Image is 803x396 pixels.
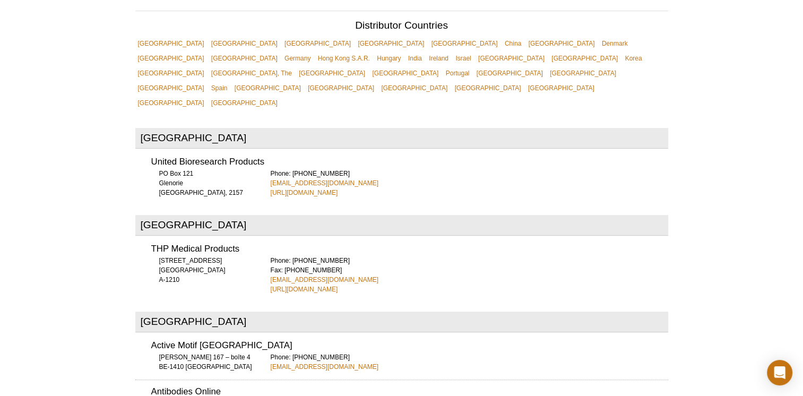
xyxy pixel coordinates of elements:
[452,81,524,96] a: [GEOGRAPHIC_DATA]
[599,36,631,51] a: Denmark
[151,245,668,254] h3: THP Medical Products
[271,285,338,294] a: [URL][DOMAIN_NAME]
[405,51,425,66] a: India
[305,81,377,96] a: [GEOGRAPHIC_DATA]
[151,169,257,197] div: PO Box 121 Glenorie [GEOGRAPHIC_DATA], 2157
[135,312,668,332] h2: [GEOGRAPHIC_DATA]
[271,275,378,285] a: [EMAIL_ADDRESS][DOMAIN_NAME]
[151,256,257,285] div: [STREET_ADDRESS] [GEOGRAPHIC_DATA] A-1210
[443,66,472,81] a: Portugal
[282,36,353,51] a: [GEOGRAPHIC_DATA]
[474,66,546,81] a: [GEOGRAPHIC_DATA]
[271,169,668,197] div: Phone: [PHONE_NUMBER]
[151,341,668,350] h3: Active Motif [GEOGRAPHIC_DATA]
[135,215,668,236] h2: [GEOGRAPHIC_DATA]
[232,81,304,96] a: [GEOGRAPHIC_DATA]
[135,36,207,51] a: [GEOGRAPHIC_DATA]
[271,362,378,372] a: [EMAIL_ADDRESS][DOMAIN_NAME]
[135,66,207,81] a: [GEOGRAPHIC_DATA]
[355,36,427,51] a: [GEOGRAPHIC_DATA]
[209,51,280,66] a: [GEOGRAPHIC_DATA]
[502,36,524,51] a: China
[151,352,257,372] div: [PERSON_NAME] 167 – boîte 4 BE-1410 [GEOGRAPHIC_DATA]
[525,81,597,96] a: [GEOGRAPHIC_DATA]
[209,96,280,110] a: [GEOGRAPHIC_DATA]
[271,178,378,188] a: [EMAIL_ADDRESS][DOMAIN_NAME]
[135,81,207,96] a: [GEOGRAPHIC_DATA]
[378,81,450,96] a: [GEOGRAPHIC_DATA]
[374,51,403,66] a: Hungary
[426,51,451,66] a: Ireland
[135,51,207,66] a: [GEOGRAPHIC_DATA]
[282,51,313,66] a: Germany
[547,66,619,81] a: [GEOGRAPHIC_DATA]
[271,188,338,197] a: [URL][DOMAIN_NAME]
[369,66,441,81] a: [GEOGRAPHIC_DATA]
[209,36,280,51] a: [GEOGRAPHIC_DATA]
[135,128,668,149] h2: [GEOGRAPHIC_DATA]
[209,81,230,96] a: Spain
[209,66,295,81] a: [GEOGRAPHIC_DATA], The
[315,51,373,66] a: Hong Kong S.A.R.
[476,51,547,66] a: [GEOGRAPHIC_DATA]
[296,66,368,81] a: [GEOGRAPHIC_DATA]
[526,36,598,51] a: [GEOGRAPHIC_DATA]
[453,51,473,66] a: Israel
[151,158,668,167] h3: United Bioresearch Products
[135,96,207,110] a: [GEOGRAPHIC_DATA]
[549,51,620,66] a: [GEOGRAPHIC_DATA]
[135,21,668,33] h2: Distributor Countries
[271,256,668,294] div: Phone: [PHONE_NUMBER] Fax: [PHONE_NUMBER]
[767,360,792,385] div: Open Intercom Messenger
[271,352,668,372] div: Phone: [PHONE_NUMBER]
[429,36,500,51] a: [GEOGRAPHIC_DATA]
[622,51,644,66] a: Korea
